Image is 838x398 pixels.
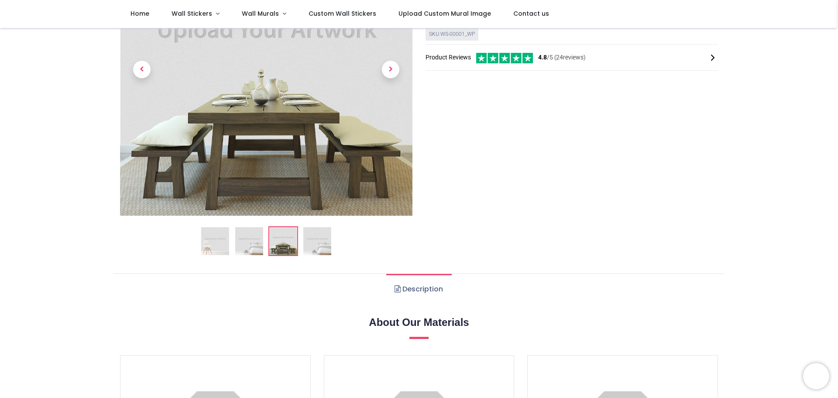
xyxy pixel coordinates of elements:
[538,54,547,61] span: 4.8
[242,9,279,18] span: Wall Murals
[426,52,718,63] div: Product Reviews
[131,9,149,18] span: Home
[120,315,718,330] h2: About Our Materials
[398,9,491,18] span: Upload Custom Mural Image
[309,9,376,18] span: Custom Wall Stickers
[201,227,229,255] img: Custom Wallpaper Printing & Custom Wall Murals
[386,274,451,305] a: Description
[426,28,478,41] div: SKU: WS-00001_WP
[172,9,212,18] span: Wall Stickers
[235,227,263,255] img: WS-00001_WP-02
[133,61,151,78] span: Previous
[269,227,297,255] img: WS-00001_WP-03
[513,9,549,18] span: Contact us
[382,61,399,78] span: Next
[803,363,829,389] iframe: Brevo live chat
[538,53,586,62] span: /5 ( 24 reviews)
[303,227,331,255] img: WS-00001_WP-04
